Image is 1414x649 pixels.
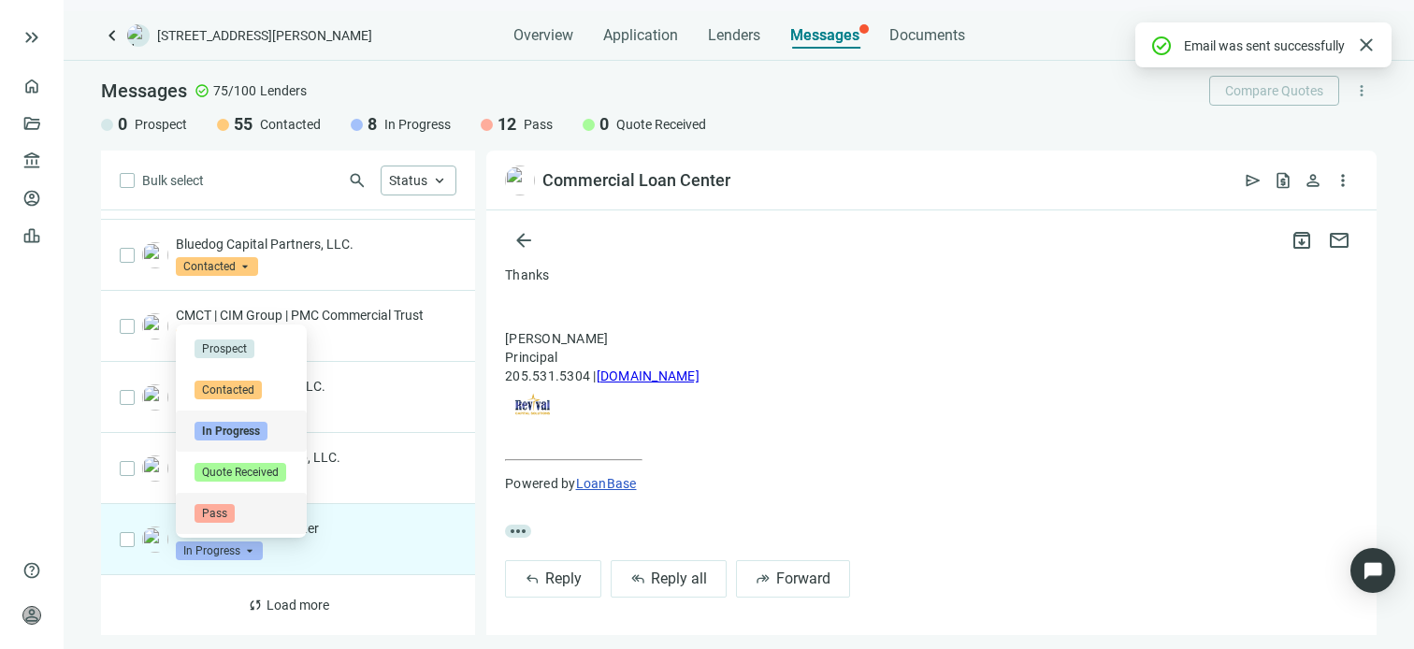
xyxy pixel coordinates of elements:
[195,463,286,482] span: Quote Received
[195,504,235,523] span: Pass
[176,306,456,324] p: CMCT | CIM Group | PMC Commercial Trust
[176,235,456,253] p: Bluedog Capital Partners, LLC.
[1238,166,1268,195] button: send
[176,377,456,396] p: 360 Capital Funding, LLC.
[1356,35,1377,55] a: Close
[142,526,168,553] img: 06e72649-0032-49f1-a04e-a27de0ed5612
[616,115,706,134] span: Quote Received
[545,570,582,587] span: Reply
[157,26,372,45] span: [STREET_ADDRESS][PERSON_NAME]
[512,229,535,252] span: arrow_back
[1298,166,1328,195] button: person
[611,560,727,598] button: reply_allReply all
[176,448,456,467] p: Baseline Capital Group, LLC.
[756,571,771,586] span: forward
[267,598,329,613] span: Load more
[101,79,187,102] span: Messages
[22,561,41,580] span: help
[1244,171,1262,190] span: send
[599,113,609,136] span: 0
[176,541,263,560] span: In Progress
[1328,229,1350,252] span: mail
[736,560,850,598] button: forwardForward
[505,166,535,195] img: 06e72649-0032-49f1-a04e-a27de0ed5612
[135,115,187,134] span: Prospect
[1334,171,1352,190] span: more_vert
[431,172,448,189] span: keyboard_arrow_up
[127,24,150,47] img: deal-logo
[142,170,204,191] span: Bulk select
[142,384,168,411] img: 0278059f-f991-450c-877e-6abce249b66d
[651,570,707,587] span: Reply all
[234,113,252,136] span: 55
[708,26,760,45] span: Lenders
[213,81,256,100] span: 75/100
[1184,35,1345,55] div: Email was sent successfully
[118,113,127,136] span: 0
[1320,222,1358,259] button: mail
[1353,82,1370,99] span: more_vert
[260,115,321,134] span: Contacted
[21,26,43,49] button: keyboard_double_arrow_right
[248,598,263,613] span: sync
[1350,548,1395,593] div: Open Intercom Messenger
[1209,76,1339,106] button: Compare Quotes
[505,525,531,538] span: more_horiz
[790,26,859,44] span: Messages
[505,222,542,259] button: arrow_back
[1291,229,1313,252] span: archive
[603,26,678,45] span: Application
[889,26,965,45] span: Documents
[195,381,262,399] span: Contacted
[1355,34,1378,56] span: close
[348,171,367,190] span: search
[22,606,41,625] span: person
[524,115,553,134] span: Pass
[1283,222,1320,259] button: archive
[513,26,573,45] span: Overview
[1150,35,1173,57] span: check_circle
[142,242,168,268] img: 1529a959-01a3-4778-a03a-9a52528370e1
[368,113,377,136] span: 8
[195,339,254,358] span: Prospect
[176,519,456,538] p: Commercial Loan Center
[498,113,516,136] span: 12
[1328,166,1358,195] button: more_vert
[1347,76,1377,106] button: more_vert
[142,313,168,339] img: f787944f-28f1-4827-9a5a-9e156f12a185
[776,570,830,587] span: Forward
[142,455,168,482] img: 7fcef250-1316-49ac-8063-2c27f3d51748
[101,24,123,47] a: keyboard_arrow_left
[1268,166,1298,195] button: request_quote
[232,590,345,620] button: syncLoad more
[22,151,36,170] span: account_balance
[260,81,307,100] span: Lenders
[1274,171,1292,190] span: request_quote
[505,560,601,598] button: replyReply
[389,173,427,188] span: Status
[384,115,451,134] span: In Progress
[195,83,209,98] span: check_circle
[542,169,730,192] div: Commercial Loan Center
[176,257,258,276] span: Contacted
[1304,171,1322,190] span: person
[525,571,540,586] span: reply
[195,422,267,440] span: In Progress
[630,571,645,586] span: reply_all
